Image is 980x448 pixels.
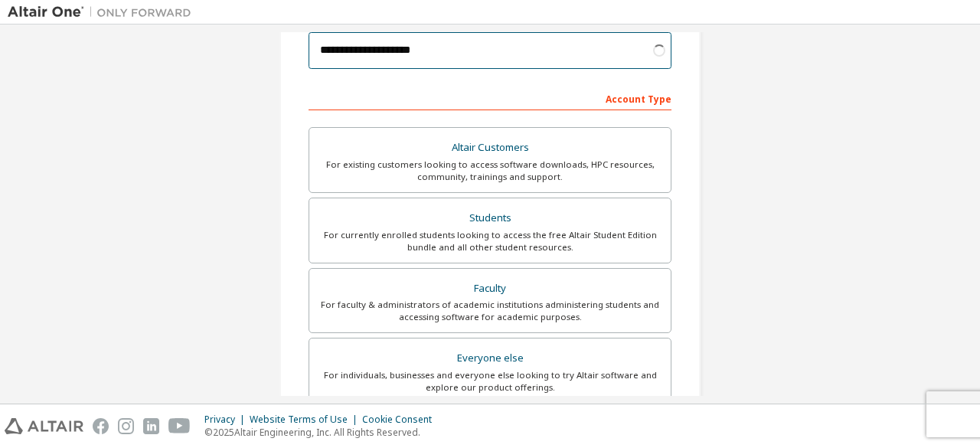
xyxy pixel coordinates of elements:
p: © 2025 Altair Engineering, Inc. All Rights Reserved. [204,426,441,439]
div: Everyone else [318,348,661,369]
div: For existing customers looking to access software downloads, HPC resources, community, trainings ... [318,159,661,183]
div: Altair Customers [318,137,661,159]
div: Students [318,208,661,229]
div: For currently enrolled students looking to access the free Altair Student Edition bundle and all ... [318,229,661,253]
div: For individuals, businesses and everyone else looking to try Altair software and explore our prod... [318,369,661,394]
img: altair_logo.svg [5,418,83,434]
div: Account Type [309,86,671,110]
div: Privacy [204,414,250,426]
img: linkedin.svg [143,418,159,434]
img: youtube.svg [168,418,191,434]
div: Faculty [318,278,661,299]
div: For faculty & administrators of academic institutions administering students and accessing softwa... [318,299,661,323]
img: facebook.svg [93,418,109,434]
img: instagram.svg [118,418,134,434]
img: Altair One [8,5,199,20]
div: Cookie Consent [362,414,441,426]
div: Website Terms of Use [250,414,362,426]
